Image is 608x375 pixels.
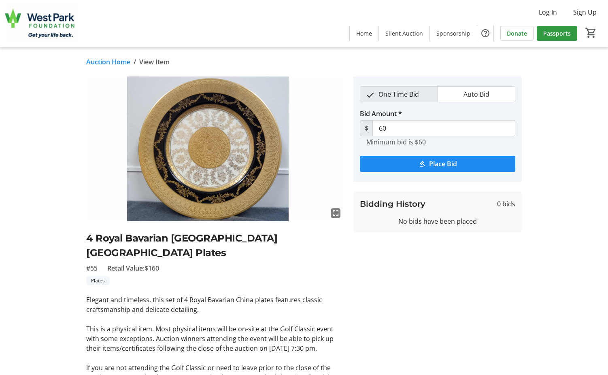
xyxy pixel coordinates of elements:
span: Place Bid [429,159,457,169]
img: West Park Healthcare Centre Foundation's Logo [5,3,77,44]
h3: Bidding History [360,198,425,210]
button: Cart [584,25,598,40]
button: Sign Up [567,6,603,19]
span: Auto Bid [459,87,494,102]
span: Home [356,29,372,38]
a: Donate [500,26,534,41]
mat-icon: fullscreen [331,208,340,218]
span: Silent Auction [385,29,423,38]
span: 0 bids [497,199,515,209]
span: $ [360,120,373,136]
span: Sign Up [573,7,597,17]
span: Log In [539,7,557,17]
span: Retail Value: $160 [107,263,159,273]
label: Bid Amount * [360,109,402,119]
a: Passports [537,26,577,41]
a: Auction Home [86,57,130,67]
button: Log In [532,6,563,19]
span: #55 [86,263,98,273]
span: Donate [507,29,527,38]
span: One Time Bid [374,87,424,102]
tr-label-badge: Plates [86,276,110,285]
button: Place Bid [360,156,515,172]
a: Silent Auction [379,26,429,41]
p: Elegant and timeless, this set of 4 Royal Bavarian China plates features classic craftsmanship an... [86,295,344,314]
div: No bids have been placed [360,216,515,226]
a: Home [350,26,378,41]
a: Sponsorship [430,26,477,41]
tr-hint: Minimum bid is $60 [366,138,426,146]
h2: 4 Royal Bavarian [GEOGRAPHIC_DATA] [GEOGRAPHIC_DATA] Plates [86,231,344,260]
img: Image [86,76,344,221]
span: / [134,57,136,67]
span: View Item [139,57,170,67]
button: Help [477,25,493,41]
span: Passports [543,29,571,38]
span: Sponsorship [436,29,470,38]
p: This is a physical item. Most physical items will be on-site at the Golf Classic event with some ... [86,324,344,353]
